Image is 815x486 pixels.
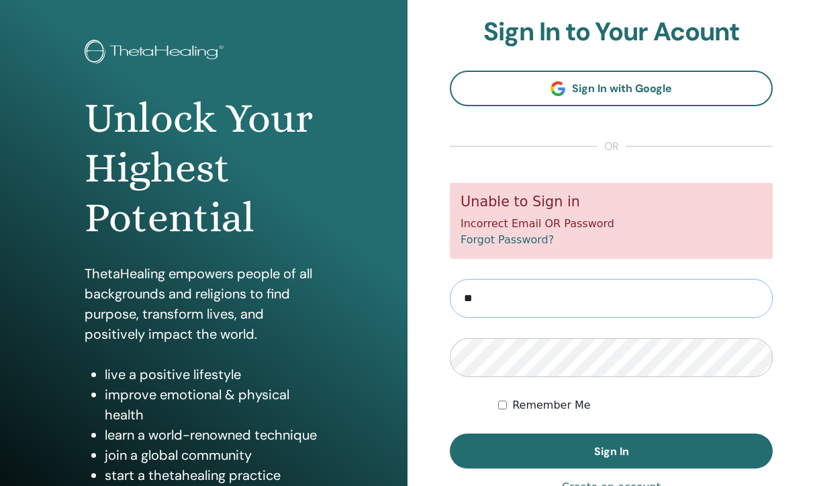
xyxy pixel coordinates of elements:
[105,425,323,445] li: learn a world-renowned technique
[105,445,323,465] li: join a global community
[594,444,629,458] span: Sign In
[85,93,323,243] h1: Unlock Your Highest Potential
[450,17,773,48] h2: Sign In to Your Acount
[597,138,626,155] span: or
[498,397,773,413] div: Keep me authenticated indefinitely or until I manually logout
[105,364,323,384] li: live a positive lifestyle
[450,183,773,259] div: Incorrect Email OR Password
[105,465,323,485] li: start a thetahealing practice
[512,397,591,413] label: Remember Me
[461,194,762,210] h5: Unable to Sign in
[85,264,323,344] p: ThetaHealing empowers people of all backgrounds and religions to find purpose, transform lives, a...
[461,233,554,246] a: Forgot Password?
[450,71,773,106] a: Sign In with Google
[450,434,773,469] button: Sign In
[105,384,323,425] li: improve emotional & physical health
[572,81,672,95] span: Sign In with Google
